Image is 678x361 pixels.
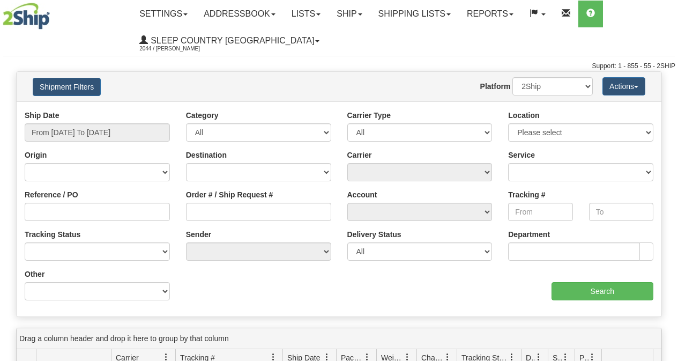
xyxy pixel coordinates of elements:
[653,126,677,235] iframe: chat widget
[459,1,521,27] a: Reports
[186,229,211,240] label: Sender
[347,110,391,121] label: Carrier Type
[508,110,539,121] label: Location
[589,203,653,221] input: To
[25,110,59,121] label: Ship Date
[602,77,645,95] button: Actions
[25,189,78,200] label: Reference / PO
[25,150,47,160] label: Origin
[508,229,550,240] label: Department
[347,150,372,160] label: Carrier
[33,78,101,96] button: Shipment Filters
[347,189,377,200] label: Account
[148,36,314,45] span: Sleep Country [GEOGRAPHIC_DATA]
[480,81,511,92] label: Platform
[347,229,401,240] label: Delivery Status
[186,110,219,121] label: Category
[329,1,370,27] a: Ship
[131,1,196,27] a: Settings
[284,1,329,27] a: Lists
[3,3,50,30] img: logo2044.jpg
[3,62,675,71] div: Support: 1 - 855 - 55 - 2SHIP
[186,150,227,160] label: Destination
[25,229,80,240] label: Tracking Status
[186,189,273,200] label: Order # / Ship Request #
[17,328,661,349] div: grid grouping header
[508,189,545,200] label: Tracking #
[370,1,459,27] a: Shipping lists
[139,43,220,54] span: 2044 / [PERSON_NAME]
[25,269,44,279] label: Other
[552,282,654,300] input: Search
[508,150,535,160] label: Service
[196,1,284,27] a: Addressbook
[508,203,572,221] input: From
[131,27,327,54] a: Sleep Country [GEOGRAPHIC_DATA] 2044 / [PERSON_NAME]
